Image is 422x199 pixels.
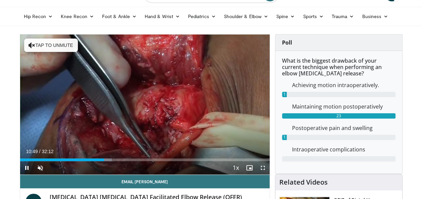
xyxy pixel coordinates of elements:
[24,39,78,52] button: Tap to unmute
[272,10,299,23] a: Spine
[282,113,395,119] div: 23
[358,10,392,23] a: Business
[229,161,243,175] button: Playback Rate
[256,161,270,175] button: Fullscreen
[57,10,98,23] a: Knee Recon
[20,175,270,188] a: Email [PERSON_NAME]
[98,10,141,23] a: Foot & Ankle
[20,158,270,161] div: Progress Bar
[287,103,401,111] dd: Maintaining motion postoperatively
[282,92,287,97] div: 1
[39,149,41,154] span: /
[279,178,328,186] h4: Related Videos
[141,10,184,23] a: Hand & Wrist
[287,81,401,89] dd: Achieving motion intraoperatively.
[184,10,220,23] a: Pediatrics
[34,161,47,175] button: Unmute
[243,161,256,175] button: Enable picture-in-picture mode
[20,10,57,23] a: Hip Recon
[220,10,272,23] a: Shoulder & Elbow
[299,10,328,23] a: Sports
[328,10,358,23] a: Trauma
[282,39,292,46] strong: Poll
[20,161,34,175] button: Pause
[287,145,401,153] dd: Intraoperative complications
[20,35,270,175] video-js: Video Player
[42,149,53,154] span: 32:12
[26,149,38,154] span: 10:49
[282,135,287,140] div: 1
[287,124,401,132] dd: Postoperative pain and swelling
[282,58,395,77] h6: What is the biggest drawback of your current technique when performing an elbow [MEDICAL_DATA] re...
